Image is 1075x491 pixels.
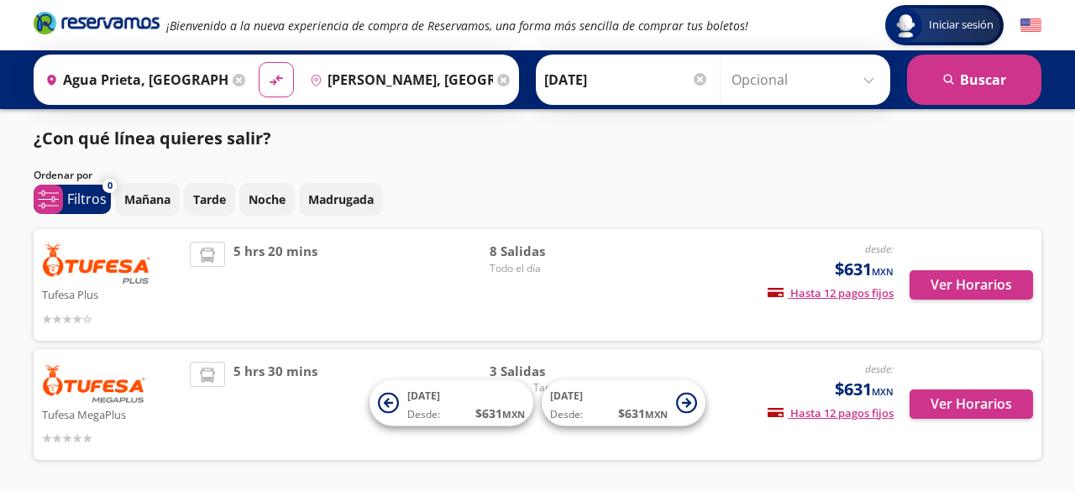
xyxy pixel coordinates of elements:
span: $631 [835,257,894,282]
span: [DATE] [407,389,440,403]
em: ¡Bienvenido a la nueva experiencia de compra de Reservamos, una forma más sencilla de comprar tus... [166,18,748,34]
span: Hasta 12 pagos fijos [768,285,894,300]
p: Tufesa Plus [42,284,181,304]
small: MXN [872,385,894,398]
span: Iniciar sesión [922,17,1000,34]
small: MXN [872,265,894,278]
span: Desde: [407,407,440,422]
small: MXN [645,408,668,420]
span: [DATE] [550,389,583,403]
button: Noche [239,183,295,216]
p: Tarde [193,191,226,208]
p: Noche [249,191,286,208]
input: Elegir Fecha [544,59,709,101]
p: Madrugada [308,191,374,208]
span: Hasta 12 pagos fijos [768,405,894,420]
p: Ordenar por [34,168,92,183]
button: Madrugada [299,183,383,216]
img: Tufesa MegaPlus [42,362,146,404]
span: 5 hrs 20 mins [233,242,317,328]
span: $631 [835,377,894,402]
button: Buscar [907,55,1041,105]
span: $ 631 [618,405,668,422]
span: Desde: [550,407,583,422]
a: Brand Logo [34,10,160,40]
input: Opcional [732,59,882,101]
button: Ver Horarios [910,389,1033,419]
input: Buscar Destino [303,59,493,101]
p: ¿Con qué línea quieres salir? [34,126,271,151]
i: Brand Logo [34,10,160,35]
button: Ver Horarios [910,270,1033,300]
button: Tarde [184,183,235,216]
button: [DATE]Desde:$631MXN [370,380,533,426]
button: English [1020,15,1041,36]
span: $ 631 [475,405,525,422]
input: Buscar Origen [39,59,228,101]
p: Tufesa MegaPlus [42,404,181,424]
em: desde: [865,242,894,256]
button: [DATE]Desde:$631MXN [542,380,705,426]
p: Filtros [67,189,107,209]
span: 3 Salidas [490,362,607,381]
span: 8 Salidas [490,242,607,261]
img: Tufesa Plus [42,242,151,284]
span: 5 hrs 30 mins [233,362,317,448]
p: Mañana [124,191,170,208]
button: 0Filtros [34,185,111,214]
em: desde: [865,362,894,376]
button: Mañana [115,183,180,216]
small: MXN [502,408,525,420]
span: 0 [107,179,113,193]
span: Todo el día [490,261,607,276]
